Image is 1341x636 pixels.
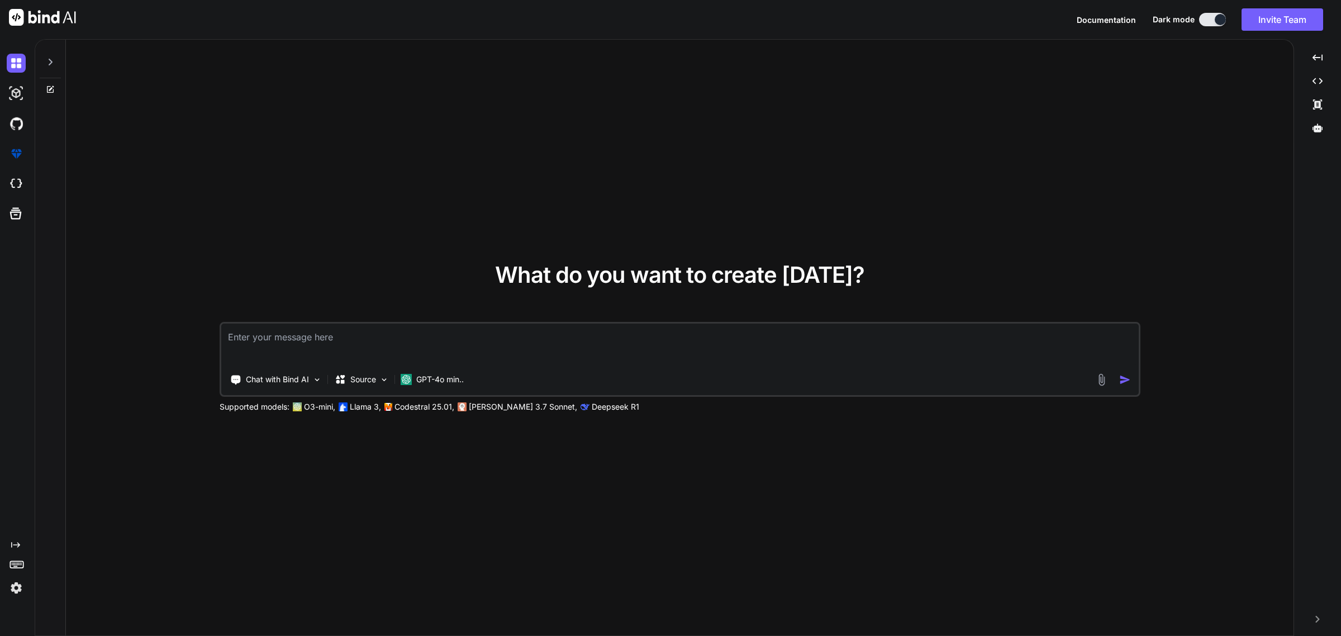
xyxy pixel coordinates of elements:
p: Source [350,374,376,385]
img: GPT-4o mini [401,374,412,385]
img: attachment [1095,373,1108,386]
img: darkChat [7,54,26,73]
img: Pick Tools [312,375,322,385]
img: Mistral-AI [384,403,392,411]
img: githubDark [7,114,26,133]
p: Chat with Bind AI [246,374,309,385]
img: Bind AI [9,9,76,26]
img: Pick Models [379,375,389,385]
img: darkAi-studio [7,84,26,103]
button: Invite Team [1242,8,1323,31]
p: Deepseek R1 [592,401,639,412]
p: Llama 3, [350,401,381,412]
img: premium [7,144,26,163]
img: GPT-4 [293,402,302,411]
p: GPT-4o min.. [416,374,464,385]
img: settings [7,578,26,597]
img: Llama2 [339,402,348,411]
p: [PERSON_NAME] 3.7 Sonnet, [469,401,577,412]
p: O3-mini, [304,401,335,412]
img: claude [458,402,467,411]
span: What do you want to create [DATE]? [495,261,864,288]
img: icon [1119,374,1131,386]
img: claude [581,402,589,411]
p: Supported models: [220,401,289,412]
p: Codestral 25.01, [394,401,454,412]
span: Dark mode [1153,14,1195,25]
span: Documentation [1077,15,1136,25]
img: cloudideIcon [7,174,26,193]
button: Documentation [1077,14,1136,26]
